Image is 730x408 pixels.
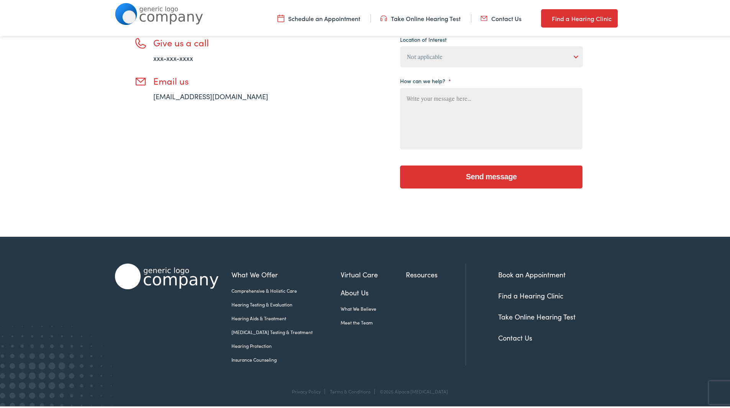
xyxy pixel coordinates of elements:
[231,341,341,348] a: Hearing Protection
[481,13,522,21] a: Contact Us
[153,90,268,100] a: [EMAIL_ADDRESS][DOMAIN_NAME]
[481,13,487,21] img: utility icon
[153,36,291,47] h3: Give us a call
[231,268,341,278] a: What We Offer
[330,387,371,393] a: Terms & Conditions
[292,387,321,393] a: Privacy Policy
[406,268,466,278] a: Resources
[277,13,284,21] img: utility icon
[498,310,576,320] a: Take Online Hearing Test
[341,318,406,324] a: Meet the Team
[541,8,618,26] a: Find a Hearing Clinic
[341,286,406,296] a: About Us
[277,13,360,21] a: Schedule an Appointment
[341,268,406,278] a: Virtual Care
[541,12,548,21] img: utility icon
[341,304,406,311] a: What We Believe
[376,387,448,393] div: ©2025 Alpaca [MEDICAL_DATA]
[153,74,291,85] h3: Email us
[400,76,451,83] label: How can we help?
[498,331,532,341] a: Contact Us
[153,52,193,61] a: xxx-xxx-xxxx
[380,13,387,21] img: utility icon
[400,34,446,41] label: Location of Interest
[231,300,341,306] a: Hearing Testing & Evaluation
[380,13,461,21] a: Take Online Hearing Test
[231,313,341,320] a: Hearing Aids & Treatment
[231,286,341,293] a: Comprehensive & Holistic Care
[498,268,566,278] a: Book an Appointment
[231,327,341,334] a: [MEDICAL_DATA] Testing & Treatment
[231,355,341,362] a: Insurance Counseling
[498,289,563,299] a: Find a Hearing Clinic
[115,262,218,288] img: Alpaca Audiology
[400,164,582,187] input: Send message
